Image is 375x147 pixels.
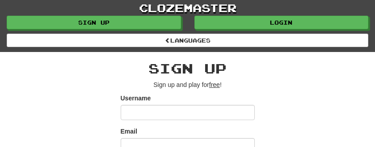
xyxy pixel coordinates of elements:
h2: Sign up [121,61,255,76]
a: Sign up [7,16,181,29]
a: Languages [7,34,368,47]
p: Sign up and play for ! [121,80,255,89]
label: Username [121,94,151,103]
a: Login [194,16,369,29]
label: Email [121,127,137,136]
u: free [209,81,220,88]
